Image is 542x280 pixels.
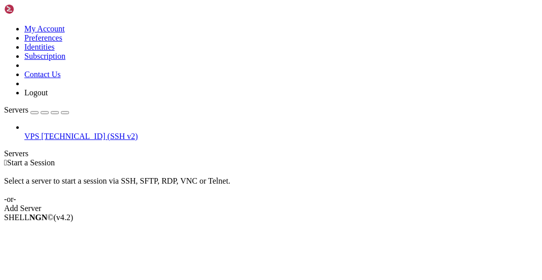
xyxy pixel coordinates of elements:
span: [TECHNICAL_ID] (SSH v2) [41,132,138,141]
span: Start a Session [7,158,55,167]
a: VPS [TECHNICAL_ID] (SSH v2) [24,132,538,141]
a: My Account [24,24,65,33]
img: Shellngn [4,4,62,14]
span: Servers [4,106,28,114]
a: Preferences [24,33,62,42]
span: VPS [24,132,39,141]
span: SHELL © [4,213,73,222]
span: 4.2.0 [54,213,74,222]
span:  [4,158,7,167]
a: Contact Us [24,70,61,79]
a: Servers [4,106,69,114]
div: Servers [4,149,538,158]
li: VPS [TECHNICAL_ID] (SSH v2) [24,123,538,141]
a: Identities [24,43,55,51]
a: Logout [24,88,48,97]
a: Subscription [24,52,65,60]
b: NGN [29,213,48,222]
div: Add Server [4,204,538,213]
div: Select a server to start a session via SSH, SFTP, RDP, VNC or Telnet. -or- [4,167,538,204]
